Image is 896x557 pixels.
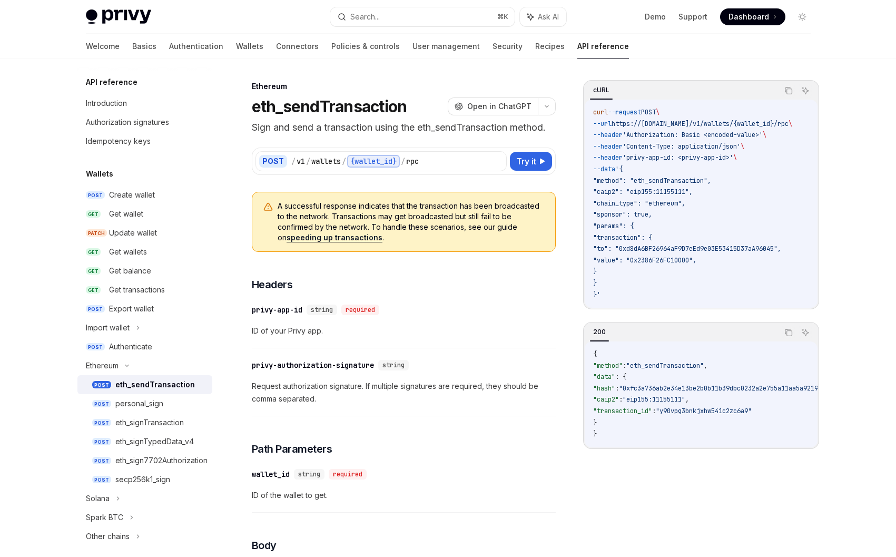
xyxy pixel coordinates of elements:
span: GET [86,248,101,256]
div: Ethereum [86,359,119,372]
span: "caip2" [593,395,619,404]
span: POST [92,438,111,446]
span: \ [763,131,766,139]
span: POST [92,381,111,389]
div: / [306,156,310,167]
span: "eth_sendTransaction" [626,361,704,370]
a: Wallets [236,34,263,59]
div: eth_sign7702Authorization [115,454,208,467]
div: Get balance [109,265,151,277]
div: / [342,156,346,167]
span: "params": { [593,222,634,230]
span: Ask AI [538,12,559,22]
span: "transaction": { [593,233,652,242]
a: Introduction [77,94,212,113]
span: , [704,361,707,370]
button: Open in ChatGPT [448,97,538,115]
span: POST [86,343,105,351]
a: Policies & controls [331,34,400,59]
a: Security [493,34,523,59]
span: \ [741,142,744,151]
span: "caip2": "eip155:11155111", [593,188,693,196]
span: --header [593,153,623,162]
span: "to": "0xd8dA6BF26964aF9D7eEd9e03E53415D37aA96045", [593,245,781,253]
div: required [329,469,367,480]
a: POSTCreate wallet [77,185,212,204]
div: privy-app-id [252,305,302,315]
span: --header [593,131,623,139]
div: Get wallets [109,246,147,258]
a: API reference [577,34,629,59]
a: GETGet wallets [77,242,212,261]
span: : { [615,373,626,381]
span: curl [593,108,608,116]
a: User management [412,34,480,59]
div: Authenticate [109,340,152,353]
div: Update wallet [109,227,157,239]
span: Path Parameters [252,442,332,456]
div: wallets [311,156,341,167]
a: PATCHUpdate wallet [77,223,212,242]
a: POSTsecp256k1_sign [77,470,212,489]
span: ID of your Privy app. [252,325,556,337]
div: rpc [406,156,419,167]
span: \ [789,120,792,128]
a: GETGet wallet [77,204,212,223]
h5: Wallets [86,168,113,180]
span: : [623,361,626,370]
span: Dashboard [728,12,769,22]
span: --header [593,142,623,151]
span: 'Content-Type: application/json' [623,142,741,151]
div: / [291,156,296,167]
div: eth_sendTransaction [115,378,195,391]
span: POST [92,476,111,484]
a: POSTpersonal_sign [77,394,212,413]
span: "0xfc3a736ab2e34e13be2b0b11b39dbc0232a2e755a11aa5a9219890d3b2c6c7d8" [619,384,870,393]
p: Sign and send a transaction using the eth_sendTransaction method. [252,120,556,135]
span: '{ [615,165,623,173]
span: "chain_type": "ethereum", [593,199,685,208]
a: Dashboard [720,8,785,25]
div: POST [259,155,287,168]
a: Authentication [169,34,223,59]
button: Copy the contents from the code block [782,84,795,97]
div: cURL [590,84,613,96]
a: POSTeth_signTransaction [77,413,212,432]
span: 'Authorization: Basic <encoded-value>' [623,131,763,139]
a: POSTExport wallet [77,299,212,318]
a: POSTeth_sendTransaction [77,375,212,394]
button: Ask AI [799,84,812,97]
span: POST [641,108,656,116]
a: GETGet balance [77,261,212,280]
div: wallet_id [252,469,290,480]
span: string [382,361,405,369]
a: POSTeth_sign7702Authorization [77,451,212,470]
button: Copy the contents from the code block [782,326,795,339]
div: Export wallet [109,302,154,315]
h5: API reference [86,76,137,89]
span: : [619,395,623,404]
div: Import wallet [86,321,130,334]
span: : [615,384,619,393]
span: Request authorization signature. If multiple signatures are required, they should be comma separa... [252,380,556,405]
span: Headers [252,277,293,292]
span: GET [86,267,101,275]
button: Ask AI [799,326,812,339]
div: privy-authorization-signature [252,360,374,370]
a: Demo [645,12,666,22]
button: Search...⌘K [330,7,515,26]
span: \ [733,153,737,162]
span: } [593,429,597,438]
span: "sponsor": true, [593,210,652,219]
span: --url [593,120,612,128]
span: POST [92,457,111,465]
span: "data" [593,373,615,381]
span: GET [86,286,101,294]
div: v1 [297,156,305,167]
span: --request [608,108,641,116]
a: Basics [132,34,156,59]
img: light logo [86,9,151,24]
h1: eth_sendTransaction [252,97,407,116]
button: Try it [510,152,552,171]
a: Support [678,12,707,22]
